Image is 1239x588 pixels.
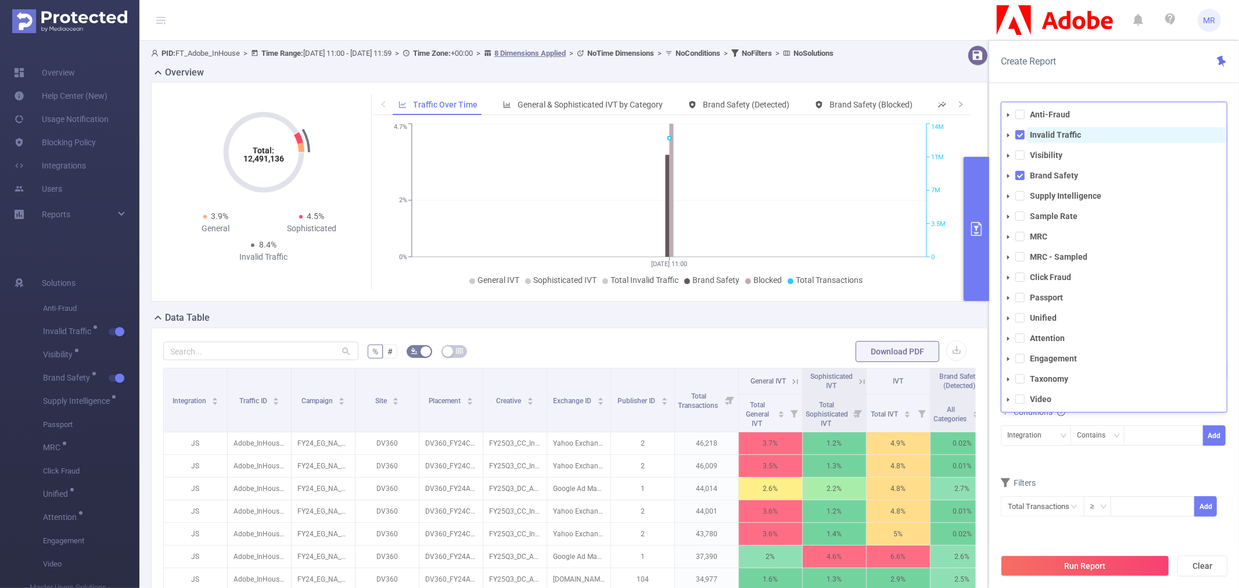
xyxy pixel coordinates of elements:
[803,546,866,568] p: 4.6%
[387,347,393,356] span: #
[419,546,483,568] p: DV360_FY24AcrobatDemandGen_PSP_IndustryCustomIntent-SalesContract_US_DSK_BAN_728x90 [9842536]
[1001,478,1036,487] span: Filters
[212,400,218,404] i: icon: caret-down
[772,49,783,58] span: >
[856,341,939,362] button: Download PDF
[778,409,785,416] div: Sort
[893,377,904,385] span: IVT
[1005,153,1011,159] i: icon: caret-down
[292,523,355,545] p: FY24_EG_NA_Creative_CCM_Acquisition_Buy [225725]
[793,49,834,58] b: No Solutions
[43,490,72,498] span: Unified
[43,513,81,521] span: Attention
[375,397,389,405] span: Site
[211,396,218,403] div: Sort
[398,101,407,109] i: icon: line-chart
[228,432,291,454] p: Adobe_InHouse [13539]
[587,49,654,58] b: No Time Dimensions
[810,372,853,390] span: Sophisticated IVT
[483,478,547,500] p: FY25Q3_DC_AcrobatDC_AcrobatDC_US_EN_AcrobatStudio-SalesContract_AN_300x600_AcrobatStudio.zip [554...
[678,392,720,410] span: Total Transactions
[259,240,276,249] span: 8.4%
[611,455,674,477] p: 2
[547,478,610,500] p: Google Ad Manager [1]
[746,401,770,428] span: Total General IVT
[211,211,229,221] span: 3.9%
[598,396,604,399] i: icon: caret-up
[273,396,279,399] i: icon: caret-up
[533,275,597,285] span: Sophisticated IVT
[1005,295,1011,301] i: icon: caret-down
[1005,254,1011,260] i: icon: caret-down
[372,347,378,356] span: %
[419,432,483,454] p: DV360_FY24CC_PSP_AudEx-Enhanced-Automation_US_DSK_BAN_300x250 [8353971]
[931,124,944,131] tspan: 14M
[419,523,483,545] p: DV360_FY24CC_PSP_AudEx-Enhanced-Automation_US_DSK_BAN_300x250 [8353971]
[1005,356,1011,362] i: icon: caret-down
[228,523,291,545] p: Adobe_InHouse [13539]
[14,177,62,200] a: Users
[419,500,483,522] p: DV360_FY24CC_PSP_AudEx-Enhanced-Automation_US_DSK_BAN_300x250 [8353971]
[240,49,251,58] span: >
[1005,377,1011,382] i: icon: caret-down
[527,396,533,399] i: icon: caret-up
[611,432,674,454] p: 2
[419,455,483,477] p: DV360_FY24CC_PSP_AudEx-Enhanced-Automation_US_DSK_BAN_300x250 [8353971]
[1030,334,1065,343] strong: Attention
[1060,432,1067,440] i: icon: down
[419,478,483,500] p: DV360_FY24AcrobatDemandGen_PSP_IndustryCustomIntent-SalesContract_US_DSK_BAN_300x600 [9842535]
[867,432,930,454] p: 4.9%
[43,529,139,553] span: Engagement
[651,260,687,268] tspan: [DATE] 11:00
[42,271,76,295] span: Solutions
[676,49,720,58] b: No Conditions
[1030,313,1057,322] strong: Unified
[1030,171,1078,180] strong: Brand Safety
[675,546,738,568] p: 37,390
[163,342,358,360] input: Search...
[168,223,264,235] div: General
[292,478,355,500] p: FY24_EG_NA_DocumentCloud_Acrobat_Consideration_Discover [225407]
[547,455,610,477] p: Yahoo Exchange [2]
[14,84,107,107] a: Help Center (New)
[1005,193,1011,199] i: icon: caret-down
[164,523,227,545] p: JS
[429,397,463,405] span: Placement
[228,478,291,500] p: Adobe_InHouse [13539]
[803,523,866,545] p: 1.4%
[867,455,930,477] p: 4.8%
[931,432,994,454] p: 0.02%
[722,368,738,432] i: Filter menu
[1030,211,1078,221] strong: Sample Rate
[806,401,848,428] span: Total Sophisticated IVT
[611,546,674,568] p: 1
[264,223,360,235] div: Sophisticated
[1030,252,1087,261] strong: MRC - Sampled
[611,478,674,500] p: 1
[164,500,227,522] p: JS
[904,413,911,417] i: icon: caret-down
[14,131,96,154] a: Blocking Policy
[355,432,419,454] p: DV360
[456,347,463,354] i: icon: table
[867,546,930,568] p: 6.6%
[292,546,355,568] p: FY24_EG_NA_DocumentCloud_Acrobat_Consideration_Discover [225407]
[527,396,534,403] div: Sort
[43,297,139,320] span: Anti-Fraud
[483,523,547,545] p: FY25Q3_CC_Individual_CCPro_US_EN_ACQ-CCLO-ExplainerRefreshV1_AN_300x250_NA_NA.gif [5493230]
[503,101,511,109] i: icon: bar-chart
[355,500,419,522] p: DV360
[972,409,979,413] i: icon: caret-up
[1005,275,1011,281] i: icon: caret-down
[739,455,802,477] p: 3.5%
[1001,56,1056,67] span: Create Report
[1005,315,1011,321] i: icon: caret-down
[931,187,940,195] tspan: 7M
[212,396,218,399] i: icon: caret-up
[675,523,738,545] p: 43,780
[692,275,739,285] span: Brand Safety
[527,400,533,404] i: icon: caret-down
[739,500,802,522] p: 3.6%
[611,523,674,545] p: 2
[1114,432,1121,440] i: icon: down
